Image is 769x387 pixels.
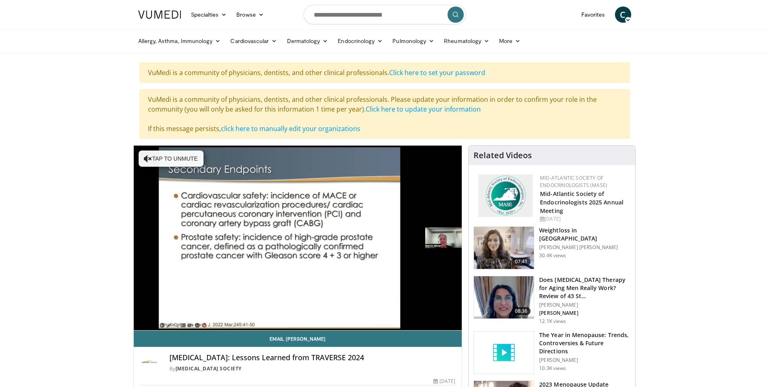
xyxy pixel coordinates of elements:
[474,227,534,269] img: 9983fed1-7565-45be-8934-aef1103ce6e2.150x105_q85_crop-smart_upscale.jpg
[478,174,533,217] img: f382488c-070d-4809-84b7-f09b370f5972.png.150x105_q85_autocrop_double_scale_upscale_version-0.2.png
[388,33,439,49] a: Pulmonology
[473,276,630,325] a: 08:36 Does [MEDICAL_DATA] Therapy for Aging Men Really Work? Review of 43 St… [PERSON_NAME] [PERS...
[169,353,456,362] h4: [MEDICAL_DATA]: Lessons Learned from TRAVERSE 2024
[539,357,630,363] p: [PERSON_NAME]
[139,150,203,167] button: Tap to unmute
[304,5,466,24] input: Search topics, interventions
[512,307,531,315] span: 08:36
[473,331,630,374] a: The Year in Menopause: Trends, Controversies & Future Directions [PERSON_NAME] 10.3K views
[512,258,531,266] span: 07:41
[133,33,226,49] a: Allergy, Asthma, Immunology
[176,365,242,372] a: [MEDICAL_DATA] Society
[140,353,160,373] img: Androgen Society
[539,276,630,300] h3: Does [MEDICAL_DATA] Therapy for Aging Men Really Work? Review of 43 St…
[231,6,269,23] a: Browse
[139,89,630,139] div: VuMedi is a community of physicians, dentists, and other clinical professionals. Please update yo...
[139,62,630,83] div: VuMedi is a community of physicians, dentists, and other clinical professionals.
[225,33,282,49] a: Cardiovascular
[366,105,481,114] a: Click here to update your information
[439,33,494,49] a: Rheumatology
[540,190,623,215] a: Mid-Atlantic Society of Endocrinologists 2025 Annual Meeting
[138,11,181,19] img: VuMedi Logo
[615,6,631,23] a: C
[494,33,525,49] a: More
[134,331,462,347] a: Email [PERSON_NAME]
[539,318,566,325] p: 12.1K views
[221,124,360,133] a: click here to manually edit your organizations
[539,226,630,243] h3: Weightloss in [GEOGRAPHIC_DATA]
[473,226,630,269] a: 07:41 Weightloss in [GEOGRAPHIC_DATA] [PERSON_NAME] [PERSON_NAME] 30.4K views
[473,150,532,160] h4: Related Videos
[539,310,630,316] p: [PERSON_NAME]
[539,365,566,372] p: 10.3K views
[539,331,630,355] h3: The Year in Menopause: Trends, Controversies & Future Directions
[433,378,455,385] div: [DATE]
[282,33,333,49] a: Dermatology
[540,215,629,223] div: [DATE]
[474,331,534,374] img: video_placeholder_short.svg
[134,146,462,331] video-js: Video Player
[539,252,566,259] p: 30.4K views
[539,244,630,251] p: [PERSON_NAME] [PERSON_NAME]
[389,68,485,77] a: Click here to set your password
[540,174,607,189] a: Mid-Atlantic Society of Endocrinologists (MASE)
[169,365,456,372] div: By
[333,33,388,49] a: Endocrinology
[576,6,610,23] a: Favorites
[539,302,630,308] p: [PERSON_NAME]
[474,276,534,318] img: 1fb63f24-3a49-41d9-af93-8ce49bfb7a73.png.150x105_q85_crop-smart_upscale.png
[186,6,232,23] a: Specialties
